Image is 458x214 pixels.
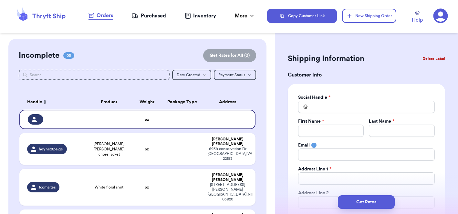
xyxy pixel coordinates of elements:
a: Inventory [185,12,216,20]
label: Last Name [369,118,394,125]
th: Address [203,94,255,110]
label: Social Handle [298,94,330,101]
strong: oz [145,185,149,189]
span: 05 [63,52,74,59]
button: Get Rates for All (0) [203,49,256,62]
button: Get Rates [338,195,395,209]
a: Orders [88,12,113,20]
button: Payment Status [214,70,256,80]
h2: Shipping Information [288,54,364,64]
div: Orders [88,12,113,19]
a: Purchased [131,12,166,20]
div: [PERSON_NAME] [PERSON_NAME] [207,173,248,182]
label: First Name [298,118,324,125]
button: Date Created [172,70,211,80]
label: Address Line 2 [298,190,329,196]
a: Help [412,11,423,24]
strong: oz [145,147,149,151]
strong: oz [145,117,149,121]
th: Product [85,94,132,110]
th: Weight [133,94,161,110]
button: Copy Customer Link [267,9,337,23]
span: Payment Status [218,73,245,77]
span: tcomaites [39,185,56,190]
span: [PERSON_NAME] [PERSON_NAME] chore jacket [89,141,129,157]
div: 6938 conservation Dr [GEOGRAPHIC_DATA] , VA 22153 [207,147,248,161]
span: White floral shirt [95,185,123,190]
span: Date Created [177,73,200,77]
label: Email [298,142,310,148]
h2: Incomplete [19,50,59,61]
span: heynextpaige [39,147,63,152]
input: Search [19,70,170,80]
span: Help [412,16,423,24]
div: [PERSON_NAME] [PERSON_NAME] [207,137,248,147]
div: More [235,12,255,20]
div: @ [298,101,307,113]
button: Sort ascending [42,98,47,106]
span: Handle [27,99,42,106]
th: Package Type [161,94,204,110]
button: New Shipping Order [342,9,396,23]
label: Address Line 1 [298,166,331,172]
button: Delete Label [420,52,448,66]
h3: Customer Info [288,71,445,79]
div: [STREET_ADDRESS][PERSON_NAME] [GEOGRAPHIC_DATA] , NH 03820 [207,182,248,202]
